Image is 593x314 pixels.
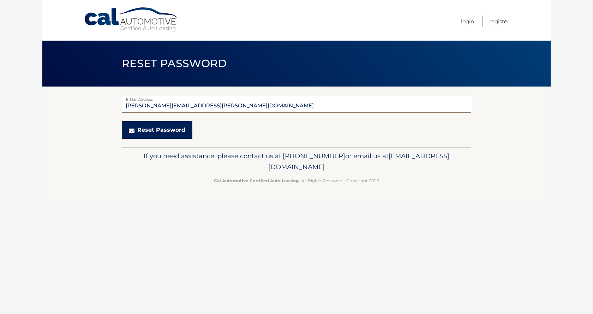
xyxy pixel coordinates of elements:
[84,7,179,32] a: Cal Automotive
[122,95,471,101] label: E-Mail Address
[122,57,227,70] span: Reset Password
[283,152,345,160] span: [PHONE_NUMBER]
[489,16,509,27] a: Register
[126,150,467,173] p: If you need assistance, please contact us at: or email us at
[461,16,474,27] a: Login
[122,95,471,113] input: E-Mail Address
[122,121,192,139] button: Reset Password
[126,177,467,184] p: - All Rights Reserved - Copyright 2025
[214,178,299,183] strong: Cal Automotive Certified Auto Leasing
